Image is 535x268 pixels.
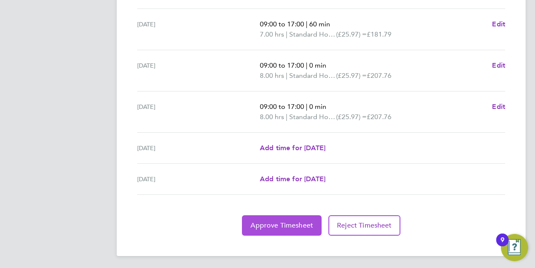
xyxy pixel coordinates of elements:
[500,240,504,251] div: 9
[289,112,336,122] span: Standard Hourly
[306,103,308,111] span: |
[286,30,288,38] span: |
[137,102,260,122] div: [DATE]
[250,221,313,230] span: Approve Timesheet
[309,61,326,69] span: 0 min
[492,61,505,69] span: Edit
[492,103,505,111] span: Edit
[492,19,505,29] a: Edit
[306,20,308,28] span: |
[260,71,284,80] span: 8.00 hrs
[260,143,325,153] a: Add time for [DATE]
[492,20,505,28] span: Edit
[309,103,326,111] span: 0 min
[260,30,284,38] span: 7.00 hrs
[260,61,304,69] span: 09:00 to 17:00
[336,71,367,80] span: (£25.97) =
[286,113,288,121] span: |
[260,20,304,28] span: 09:00 to 17:00
[492,60,505,71] a: Edit
[337,221,392,230] span: Reject Timesheet
[260,144,325,152] span: Add time for [DATE]
[137,19,260,40] div: [DATE]
[367,71,391,80] span: £207.76
[289,29,336,40] span: Standard Hourly
[367,113,391,121] span: £207.76
[289,71,336,81] span: Standard Hourly
[260,103,304,111] span: 09:00 to 17:00
[328,215,400,236] button: Reject Timesheet
[137,60,260,81] div: [DATE]
[242,215,322,236] button: Approve Timesheet
[260,174,325,184] a: Add time for [DATE]
[336,30,367,38] span: (£25.97) =
[306,61,308,69] span: |
[309,20,330,28] span: 60 min
[286,71,288,80] span: |
[367,30,391,38] span: £181.79
[492,102,505,112] a: Edit
[137,174,260,184] div: [DATE]
[137,143,260,153] div: [DATE]
[260,175,325,183] span: Add time for [DATE]
[501,234,528,261] button: Open Resource Center, 9 new notifications
[260,113,284,121] span: 8.00 hrs
[336,113,367,121] span: (£25.97) =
